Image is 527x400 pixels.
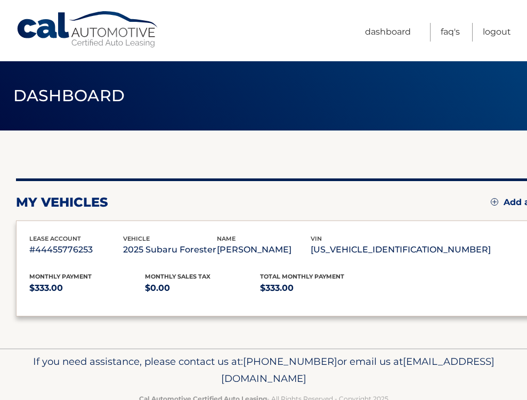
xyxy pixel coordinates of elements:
[123,235,150,242] span: vehicle
[16,11,160,48] a: Cal Automotive
[29,281,145,296] p: $333.00
[16,194,108,210] h2: my vehicles
[16,353,511,387] p: If you need assistance, please contact us at: or email us at
[491,198,498,206] img: add.svg
[123,242,217,257] p: 2025 Subaru Forester
[221,355,494,385] span: [EMAIL_ADDRESS][DOMAIN_NAME]
[311,235,322,242] span: vin
[260,273,344,280] span: Total Monthly Payment
[29,273,92,280] span: Monthly Payment
[260,281,376,296] p: $333.00
[145,273,210,280] span: Monthly sales Tax
[145,281,261,296] p: $0.00
[441,23,460,42] a: FAQ's
[217,242,311,257] p: [PERSON_NAME]
[243,355,337,368] span: [PHONE_NUMBER]
[365,23,411,42] a: Dashboard
[29,242,123,257] p: #44455776253
[483,23,511,42] a: Logout
[29,235,81,242] span: lease account
[13,86,125,105] span: Dashboard
[311,242,491,257] p: [US_VEHICLE_IDENTIFICATION_NUMBER]
[217,235,236,242] span: name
